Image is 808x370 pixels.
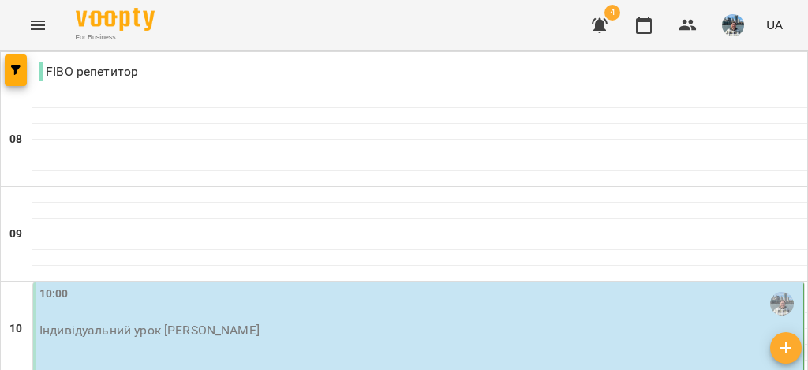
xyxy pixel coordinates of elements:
button: UA [760,10,789,39]
label: 10:00 [39,286,69,303]
span: For Business [76,32,155,43]
h6: 09 [9,226,22,243]
span: 4 [604,5,620,21]
button: Створити урок [770,332,802,364]
p: Індивідуальний урок [PERSON_NAME] [39,323,260,337]
p: FIBO репетитор [39,62,138,81]
span: UA [766,17,783,33]
button: Menu [19,6,57,44]
img: Бануляк Наталія Василівна [770,292,794,316]
img: 1e8d23b577010bf0f155fdae1a4212a8.jpg [722,14,744,36]
img: Voopty Logo [76,8,155,31]
h6: 08 [9,131,22,148]
h6: 10 [9,320,22,338]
